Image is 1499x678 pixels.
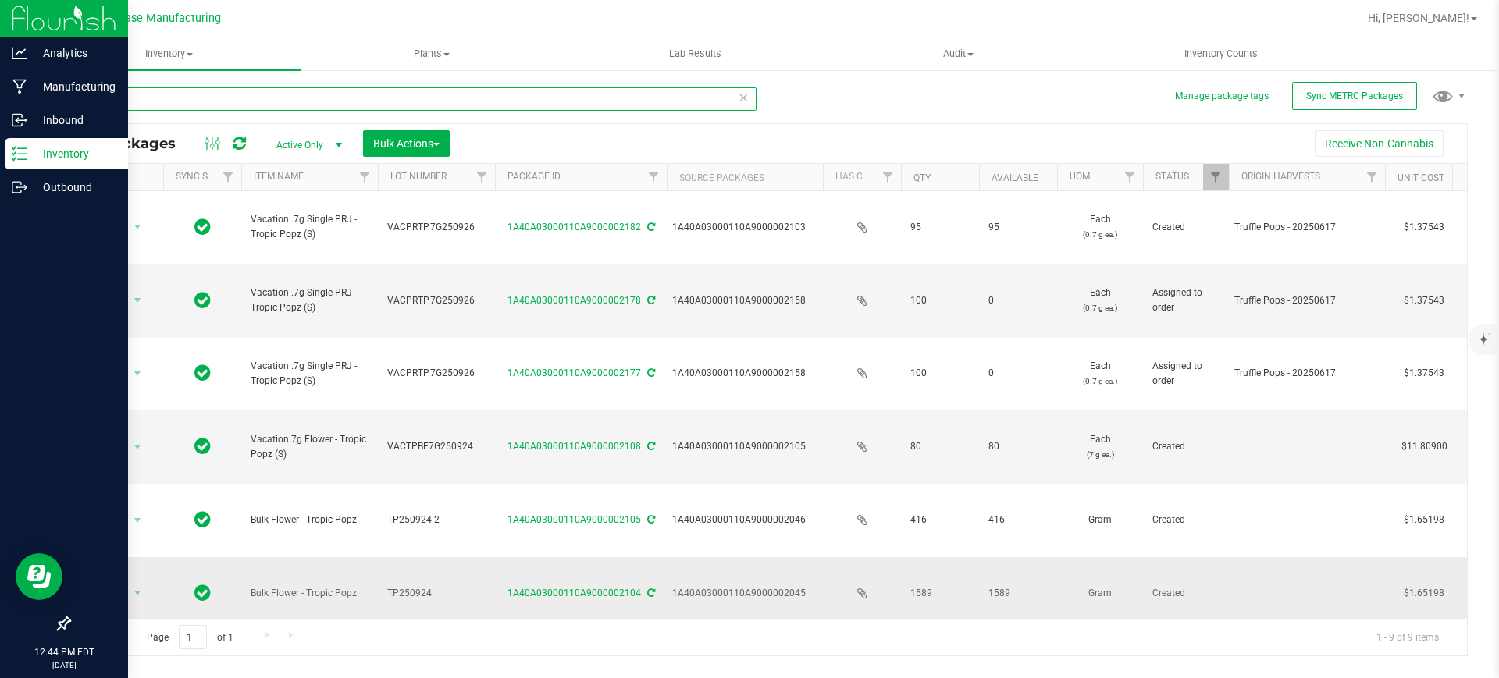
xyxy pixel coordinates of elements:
a: 1A40A03000110A9000002104 [507,587,641,598]
span: Bulk Actions [373,137,440,150]
p: Outbound [27,178,121,197]
a: Origin Harvests [1241,171,1320,182]
a: Package ID [507,171,561,182]
td: $1.37543 [1385,264,1463,338]
span: select [128,509,148,531]
span: Vacation 7g Flower - Tropic Popz (S) [251,432,369,462]
td: $1.65198 [1385,484,1463,557]
span: Clear [738,87,749,108]
input: 1 [179,625,207,649]
span: Sync from Compliance System [645,514,655,525]
span: Each [1066,286,1134,315]
p: Inventory [27,144,121,163]
span: Plants [301,47,563,61]
span: Each [1066,432,1134,462]
span: select [128,216,148,238]
span: 80 [910,439,970,454]
a: Item Name [254,171,304,182]
span: select [128,582,148,604]
span: Sync METRC Packages [1306,91,1403,101]
span: 1589 [910,586,970,601]
span: Each [1066,212,1134,242]
span: In Sync [194,509,211,531]
span: 416 [910,513,970,527]
p: [DATE] [7,659,121,671]
span: Sync from Compliance System [645,441,655,452]
div: Value 1: 1A40A03000110A9000002045 [672,586,818,601]
span: 100 [910,366,970,381]
a: Plants [301,37,564,70]
a: Lot Number [390,171,447,182]
span: Audit [828,47,1089,61]
span: Sync from Compliance System [645,587,655,598]
span: Gram [1066,586,1134,601]
inline-svg: Inventory [12,146,27,162]
span: In Sync [194,435,211,457]
span: VACPRTP.7G250926 [387,293,486,308]
button: Receive Non-Cannabis [1315,130,1444,157]
a: Inventory [37,37,301,70]
input: Search Package ID, Item Name, SKU, Lot or Part Number... [69,87,757,111]
a: UOM [1070,171,1090,182]
p: Manufacturing [27,77,121,96]
div: Value 1: 1A40A03000110A9000002046 [672,513,818,527]
a: Filter [469,164,495,190]
span: All Packages [81,135,191,152]
span: Vacation .7g Single PRJ - Tropic Popz (S) [251,359,369,389]
a: Audit [827,37,1090,70]
span: Created [1152,586,1219,601]
p: (7 g ea.) [1066,447,1134,462]
span: Inventory [37,47,301,61]
span: Assigned to order [1152,359,1219,389]
span: Bulk Flower - Tropic Popz [251,586,369,601]
span: select [128,289,148,311]
span: Each [1066,359,1134,389]
a: 1A40A03000110A9000002105 [507,514,641,525]
div: Value 1: Truffle Pops - 20250617 [1234,293,1380,308]
a: Filter [215,164,241,190]
inline-svg: Outbound [12,179,27,195]
div: Value 1: Truffle Pops - 20250617 [1234,220,1380,235]
span: Created [1152,513,1219,527]
a: Filter [1203,164,1229,190]
span: 1589 [988,586,1048,601]
span: Vacation .7g Single PRJ - Tropic Popz (S) [251,286,369,315]
th: Has COA [823,164,901,191]
span: Bulk Flower - Tropic Popz [251,513,369,527]
span: In Sync [194,216,211,238]
span: 1 - 9 of 9 items [1364,625,1451,648]
span: 0 [988,293,1048,308]
inline-svg: Manufacturing [12,79,27,94]
span: select [128,363,148,385]
span: Gram [1066,513,1134,527]
a: Unit Cost [1398,172,1444,183]
span: Sync from Compliance System [645,367,655,378]
a: 1A40A03000110A9000002182 [507,222,641,233]
span: In Sync [194,289,211,311]
a: 1A40A03000110A9000002177 [507,367,641,378]
span: Created [1152,439,1219,454]
button: Sync METRC Packages [1292,82,1417,110]
span: VACPRTP.7G250926 [387,220,486,235]
a: Inventory Counts [1090,37,1353,70]
span: VACPRTP.7G250926 [387,366,486,381]
a: Status [1155,171,1189,182]
span: TP250924-2 [387,513,486,527]
span: select [128,436,148,458]
a: Qty [913,172,931,183]
span: Sync from Compliance System [645,295,655,306]
span: Created [1152,220,1219,235]
div: Value 1: 1A40A03000110A9000002158 [672,366,818,381]
p: Analytics [27,44,121,62]
inline-svg: Inbound [12,112,27,128]
span: Starbase Manufacturing [98,12,221,25]
span: TP250924 [387,586,486,601]
span: Assigned to order [1152,286,1219,315]
span: In Sync [194,582,211,604]
span: VACTPBF7G250924 [387,439,486,454]
div: Value 1: 1A40A03000110A9000002103 [672,220,818,235]
a: Filter [1359,164,1385,190]
span: 95 [910,220,970,235]
span: In Sync [194,362,211,384]
span: Hi, [PERSON_NAME]! [1368,12,1469,24]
